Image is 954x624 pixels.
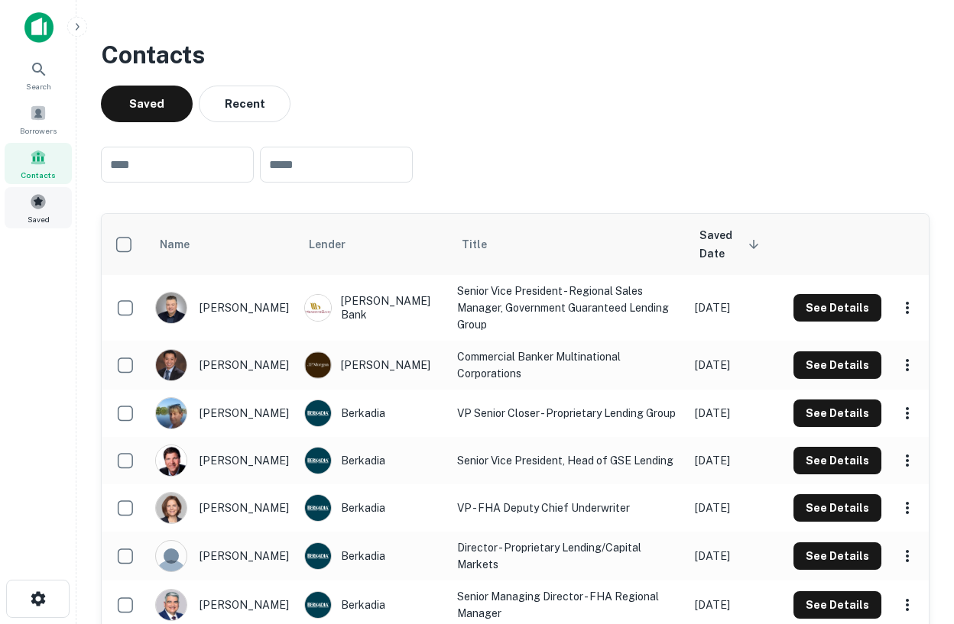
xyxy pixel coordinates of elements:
[449,275,687,341] td: Senior Vice President - Regional Sales Manager, Government Guaranteed Lending Group
[26,80,51,92] span: Search
[462,235,507,254] span: Title
[156,398,187,428] img: 1690293577103
[687,484,776,532] td: [DATE]
[304,294,442,322] div: [PERSON_NAME] Bank
[5,99,72,140] a: Borrowers
[156,541,187,571] img: 9c8pery4andzj6ohjkjp54ma2
[155,492,289,524] div: [PERSON_NAME]
[304,542,442,570] div: Berkadia
[449,532,687,580] td: Director - Proprietary Lending/Capital Markets
[305,400,331,426] img: picture
[449,437,687,484] td: Senior Vice President, Head of GSE Lending
[304,351,442,379] div: [PERSON_NAME]
[305,295,331,321] img: picture
[305,352,331,378] img: picture
[297,214,449,275] th: Lender
[449,390,687,437] td: VP Senior Closer - Proprietary Lending Group
[156,445,187,476] img: 1517679549446
[305,448,331,474] img: picture
[156,590,187,620] img: 1579878845537
[160,235,209,254] span: Name
[155,397,289,429] div: [PERSON_NAME]
[304,591,442,619] div: Berkadia
[793,591,881,619] button: See Details
[687,390,776,437] td: [DATE]
[155,445,289,477] div: [PERSON_NAME]
[21,169,56,181] span: Contacts
[5,143,72,184] a: Contacts
[304,494,442,522] div: Berkadia
[449,484,687,532] td: VP - FHA Deputy Chief Underwriter
[687,275,776,341] td: [DATE]
[101,37,930,73] h3: Contacts
[5,187,72,228] a: Saved
[304,399,442,427] div: Berkadia
[793,351,881,379] button: See Details
[793,294,881,322] button: See Details
[699,226,764,263] span: Saved Date
[687,341,776,390] td: [DATE]
[155,540,289,572] div: [PERSON_NAME]
[155,589,289,621] div: [PERSON_NAME]
[793,399,881,427] button: See Details
[156,493,187,523] img: 1580243256493
[156,293,187,323] img: 1706030498037
[687,214,776,275] th: Saved Date
[155,292,289,324] div: [PERSON_NAME]
[449,214,687,275] th: Title
[793,447,881,474] button: See Details
[793,494,881,522] button: See Details
[20,124,57,137] span: Borrowers
[305,495,331,521] img: picture
[687,532,776,580] td: [DATE]
[24,12,54,43] img: capitalize-icon.png
[155,349,289,381] div: [PERSON_NAME]
[199,86,290,122] button: Recent
[101,86,193,122] button: Saved
[309,235,365,254] span: Lender
[449,341,687,390] td: Commercial Banker Multinational Corporations
[148,214,297,275] th: Name
[305,543,331,569] img: picture
[304,447,442,474] div: Berkadia
[793,542,881,570] button: See Details
[5,54,72,95] a: Search
[156,350,187,380] img: 1600880365218
[28,213,50,225] span: Saved
[305,592,331,618] img: picture
[878,502,954,575] iframe: Chat Widget
[687,437,776,484] td: [DATE]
